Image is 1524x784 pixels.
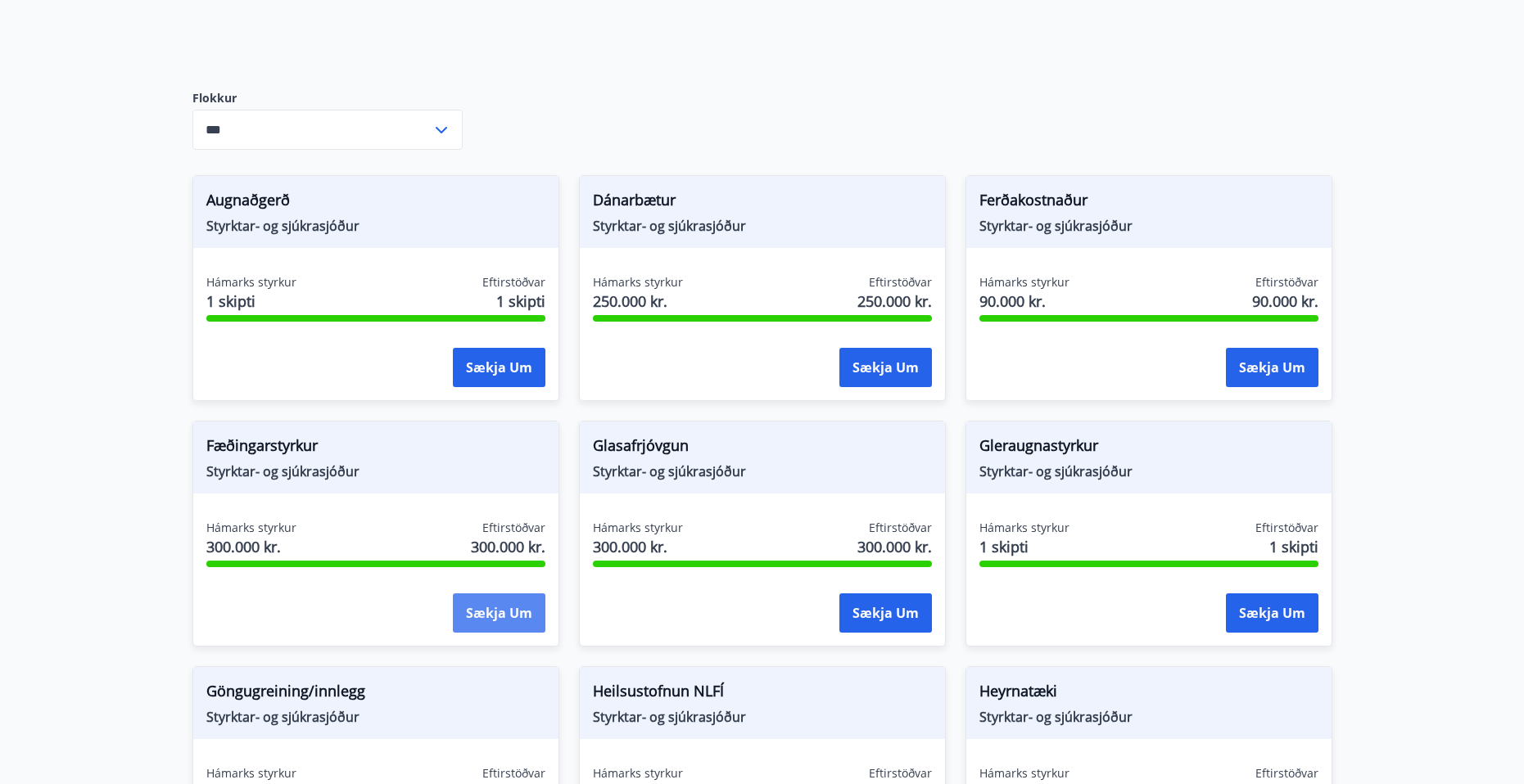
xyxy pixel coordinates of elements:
[1226,593,1318,633] button: Sækja um
[593,274,683,291] span: Hámarks styrkur
[593,765,683,782] span: Hámarks styrkur
[979,520,1070,536] span: Hámarks styrkur
[206,291,296,312] span: 1 skipti
[979,765,1070,782] span: Hámarks styrkur
[1255,765,1318,782] span: Eftirstöðvar
[869,520,932,536] span: Eftirstöðvar
[482,765,545,782] span: Eftirstöðvar
[979,274,1070,291] span: Hámarks styrkur
[1255,274,1318,291] span: Eftirstöðvar
[869,274,932,291] span: Eftirstöðvar
[979,680,1318,708] span: Heyrnatæki
[206,217,545,235] span: Styrktar- og sjúkrasjóður
[593,291,683,312] span: 250.000 kr.
[471,536,545,557] span: 300.000 kr.
[496,291,545,312] span: 1 skipti
[206,765,296,782] span: Hámarks styrkur
[593,680,932,708] span: Heilsustofnun NLFÍ
[206,708,545,726] span: Styrktar- og sjúkrasjóður
[206,189,545,217] span: Augnaðgerð
[593,435,932,462] span: Glasafrjóvgun
[979,462,1318,480] span: Styrktar- og sjúkrasjóður
[206,462,545,480] span: Styrktar- og sjúkrasjóður
[206,520,296,536] span: Hámarks styrkur
[453,593,545,633] button: Sækja um
[979,217,1318,235] span: Styrktar- og sjúkrasjóður
[453,348,545,387] button: Sækja um
[593,462,932,480] span: Styrktar- og sjúkrasjóður
[979,291,1070,312] span: 90.000 kr.
[593,536,683,557] span: 300.000 kr.
[593,217,932,235] span: Styrktar- og sjúkrasjóður
[192,90,463,106] label: Flokkur
[1226,348,1318,387] button: Sækja um
[482,274,545,291] span: Eftirstöðvar
[839,593,932,633] button: Sækja um
[206,435,545,462] span: Fæðingarstyrkur
[206,536,296,557] span: 300.000 kr.
[839,348,932,387] button: Sækja um
[1252,291,1318,312] span: 90.000 kr.
[857,536,932,557] span: 300.000 kr.
[482,520,545,536] span: Eftirstöðvar
[593,708,932,726] span: Styrktar- og sjúkrasjóður
[593,189,932,217] span: Dánarbætur
[979,435,1318,462] span: Gleraugnastyrkur
[593,520,683,536] span: Hámarks styrkur
[979,189,1318,217] span: Ferðakostnaður
[857,291,932,312] span: 250.000 kr.
[1269,536,1318,557] span: 1 skipti
[979,536,1070,557] span: 1 skipti
[869,765,932,782] span: Eftirstöðvar
[979,708,1318,726] span: Styrktar- og sjúkrasjóður
[1255,520,1318,536] span: Eftirstöðvar
[206,274,296,291] span: Hámarks styrkur
[206,680,545,708] span: Göngugreining/innlegg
